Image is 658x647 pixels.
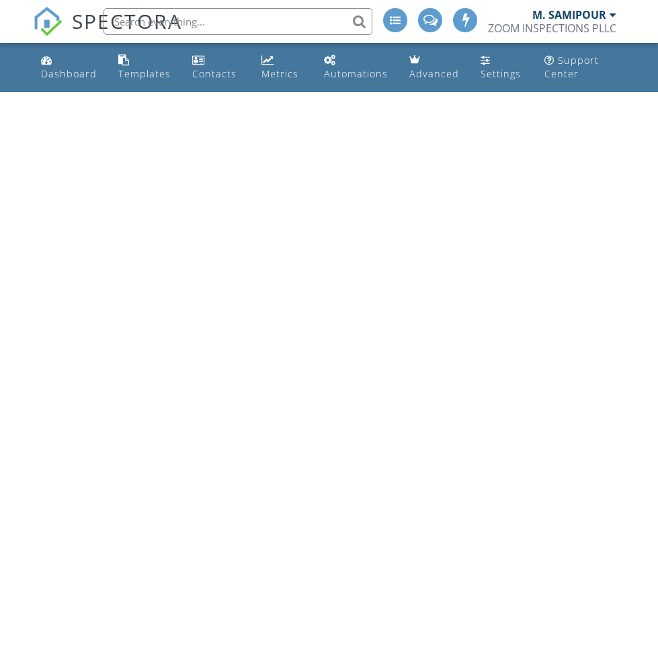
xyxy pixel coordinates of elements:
[256,48,308,87] a: Metrics
[72,7,182,35] span: SPECTORA
[404,48,464,87] a: Advanced
[481,67,521,80] div: Settings
[33,7,63,36] img: The Best Home Inspection Software - Spectora
[324,67,388,80] div: Automations
[261,67,298,80] div: Metrics
[118,67,171,80] div: Templates
[192,67,237,80] div: Contacts
[319,48,393,87] a: Automations (Basic)
[41,67,97,80] div: Dashboard
[409,67,459,80] div: Advanced
[36,48,102,87] a: Dashboard
[544,54,599,80] div: Support Center
[539,48,623,87] a: Support Center
[475,48,528,87] a: Settings
[33,18,182,46] a: SPECTORA
[113,48,176,87] a: Templates
[187,48,245,87] a: Contacts
[488,22,616,35] div: ZOOM INSPECTIONS PLLC
[104,8,372,35] input: Search everything...
[532,8,606,22] div: M. SAMIPOUR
